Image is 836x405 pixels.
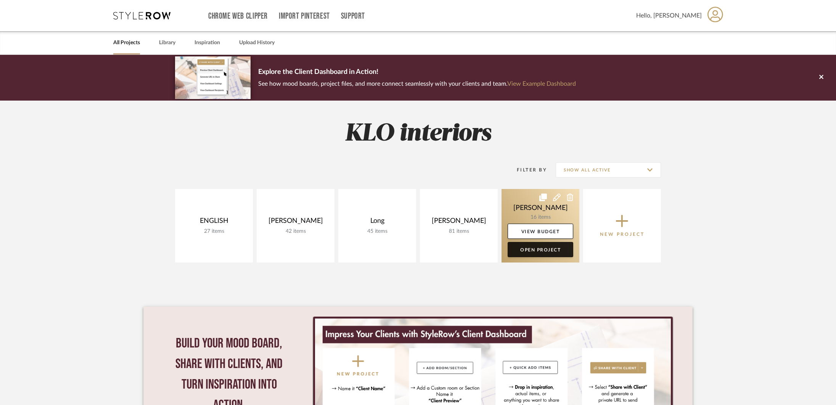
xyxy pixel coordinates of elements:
div: ENGLISH [181,217,247,228]
div: 45 items [344,228,410,235]
p: New Project [600,231,645,238]
div: 27 items [181,228,247,235]
button: New Project [583,189,661,263]
p: See how mood boards, project files, and more connect seamlessly with your clients and team. [258,78,576,89]
p: Explore the Client Dashboard in Action! [258,66,576,78]
a: Import Pinterest [279,13,330,19]
img: d5d033c5-7b12-40c2-a960-1ecee1989c38.png [175,56,251,99]
div: 42 items [263,228,328,235]
div: [PERSON_NAME] [263,217,328,228]
div: Filter By [507,166,547,174]
div: [PERSON_NAME] [426,217,492,228]
a: Inspiration [195,38,220,48]
h2: KLO interiors [143,120,693,148]
a: Library [159,38,175,48]
a: Upload History [239,38,275,48]
a: All Projects [113,38,140,48]
a: Chrome Web Clipper [208,13,268,19]
div: Long [344,217,410,228]
a: View Example Dashboard [507,81,576,87]
span: Hello, [PERSON_NAME] [636,11,702,20]
a: Support [341,13,365,19]
div: 81 items [426,228,492,235]
a: Open Project [508,242,573,257]
a: View Budget [508,224,573,239]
